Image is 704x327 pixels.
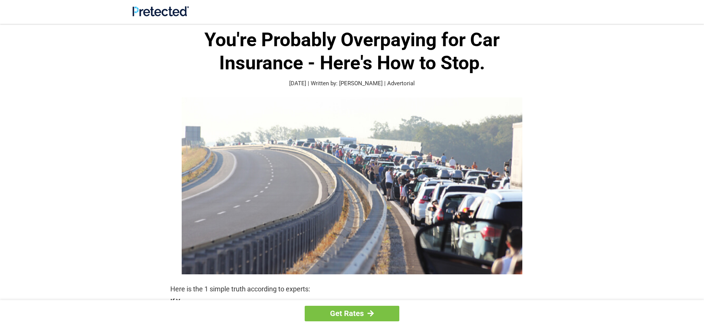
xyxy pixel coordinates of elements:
strong: If You: [170,298,534,305]
p: [DATE] | Written by: [PERSON_NAME] | Advertorial [170,79,534,88]
a: Site Logo [132,11,189,18]
img: Site Logo [132,6,189,16]
h1: You're Probably Overpaying for Car Insurance - Here's How to Stop. [170,28,534,75]
p: Here is the 1 simple truth according to experts: [170,284,534,294]
a: Get Rates [305,306,399,321]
